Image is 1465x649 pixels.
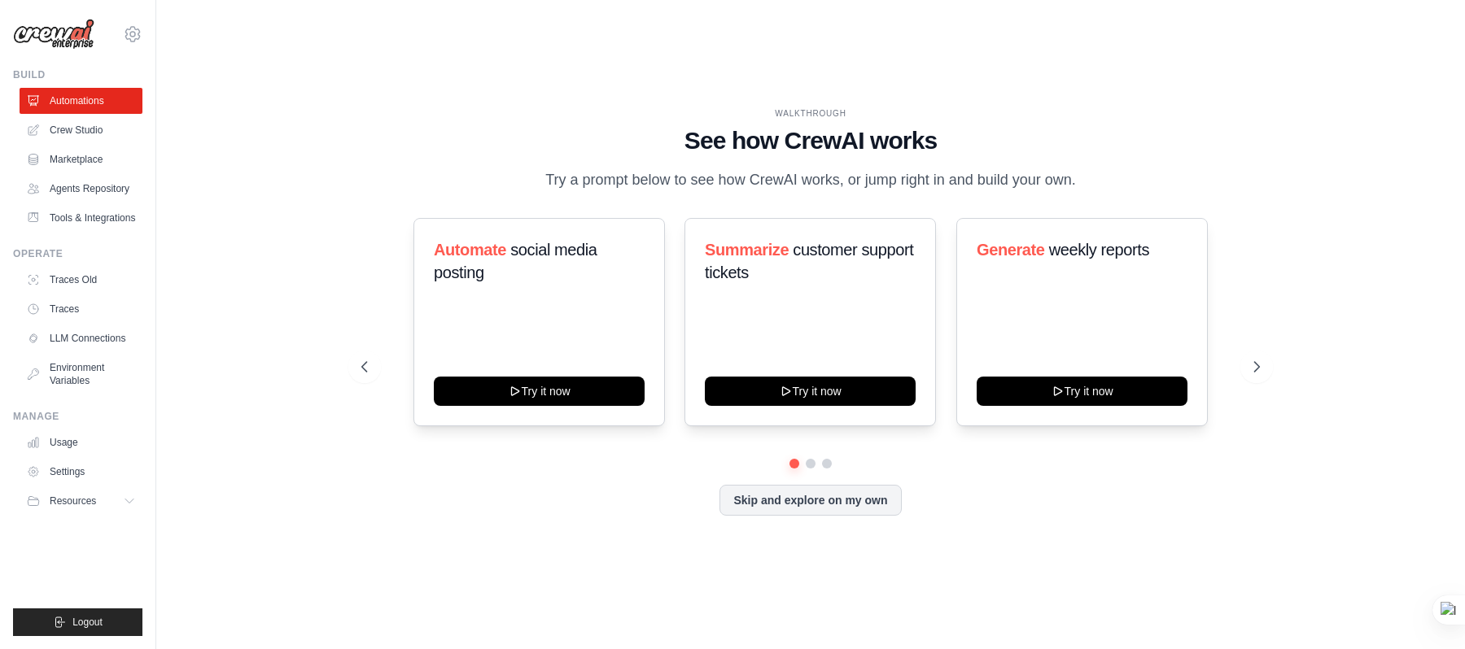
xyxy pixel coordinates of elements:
[705,241,913,281] span: customer support tickets
[1048,241,1148,259] span: weekly reports
[361,107,1260,120] div: WALKTHROUGH
[20,325,142,351] a: LLM Connections
[977,241,1045,259] span: Generate
[434,241,597,281] span: social media posting
[705,241,789,259] span: Summarize
[20,488,142,514] button: Resources
[72,616,103,629] span: Logout
[13,19,94,50] img: Logo
[13,68,142,81] div: Build
[20,146,142,172] a: Marketplace
[13,247,142,260] div: Operate
[13,410,142,423] div: Manage
[20,88,142,114] a: Automations
[20,176,142,202] a: Agents Repository
[20,267,142,293] a: Traces Old
[20,205,142,231] a: Tools & Integrations
[20,117,142,143] a: Crew Studio
[705,377,916,406] button: Try it now
[50,494,96,507] span: Resources
[434,377,645,406] button: Try it now
[20,296,142,322] a: Traces
[434,241,506,259] span: Automate
[977,377,1187,406] button: Try it now
[537,168,1084,192] p: Try a prompt below to see how CrewAI works, or jump right in and build your own.
[361,126,1260,155] h1: See how CrewAI works
[719,485,901,516] button: Skip and explore on my own
[13,608,142,636] button: Logout
[20,429,142,455] a: Usage
[20,355,142,394] a: Environment Variables
[20,459,142,485] a: Settings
